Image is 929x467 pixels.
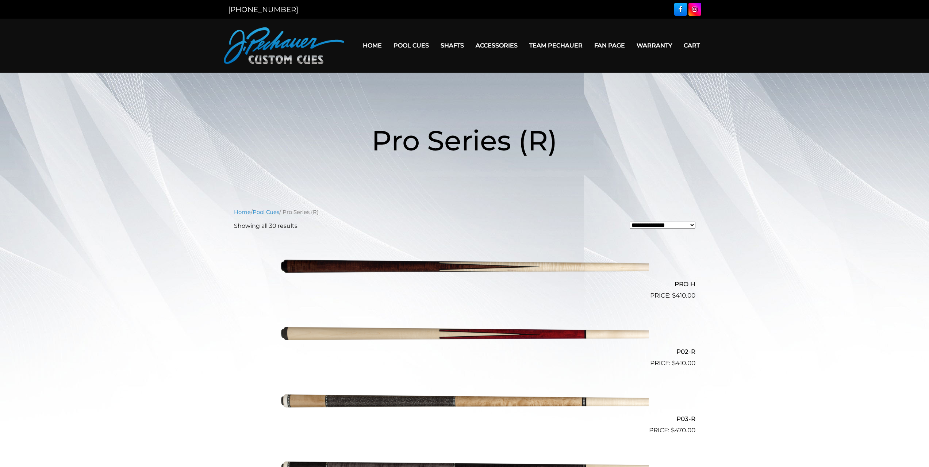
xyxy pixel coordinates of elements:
[588,36,631,55] a: Fan Page
[234,371,695,435] a: P03-R $470.00
[280,303,649,365] img: P02-R
[470,36,523,55] a: Accessories
[672,359,695,367] bdi: 410.00
[523,36,588,55] a: Team Pechauer
[671,426,675,434] span: $
[234,236,695,301] a: PRO H $410.00
[234,277,695,291] h2: PRO H
[234,303,695,368] a: P02-R $410.00
[630,222,695,229] select: Shop order
[253,209,279,215] a: Pool Cues
[234,345,695,358] h2: P02-R
[280,236,649,298] img: PRO H
[388,36,435,55] a: Pool Cues
[678,36,706,55] a: Cart
[234,412,695,426] h2: P03-R
[671,426,695,434] bdi: 470.00
[435,36,470,55] a: Shafts
[228,5,298,14] a: [PHONE_NUMBER]
[234,209,251,215] a: Home
[234,208,695,216] nav: Breadcrumb
[357,36,388,55] a: Home
[372,123,557,157] span: Pro Series (R)
[672,292,695,299] bdi: 410.00
[280,371,649,432] img: P03-R
[672,292,676,299] span: $
[234,222,297,230] p: Showing all 30 results
[631,36,678,55] a: Warranty
[672,359,676,367] span: $
[224,27,344,64] img: Pechauer Custom Cues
